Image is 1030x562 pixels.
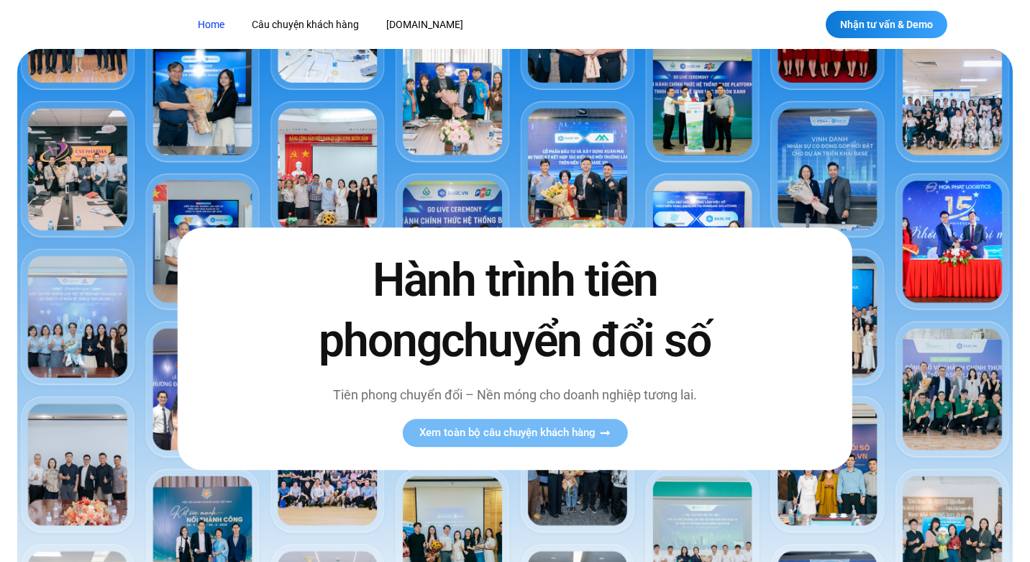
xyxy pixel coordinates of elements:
[187,12,736,38] nav: Menu
[241,12,370,38] a: Câu chuyện khách hàng
[375,12,474,38] a: [DOMAIN_NAME]
[826,11,947,38] a: Nhận tư vấn & Demo
[419,427,596,438] span: Xem toàn bộ câu chuyện khách hàng
[288,385,742,404] p: Tiên phong chuyển đổi – Nền móng cho doanh nghiệp tương lai.
[441,314,711,368] span: chuyển đổi số
[840,19,933,30] span: Nhận tư vấn & Demo
[288,251,742,371] h2: Hành trình tiên phong
[402,419,627,447] a: Xem toàn bộ câu chuyện khách hàng
[187,12,235,38] a: Home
